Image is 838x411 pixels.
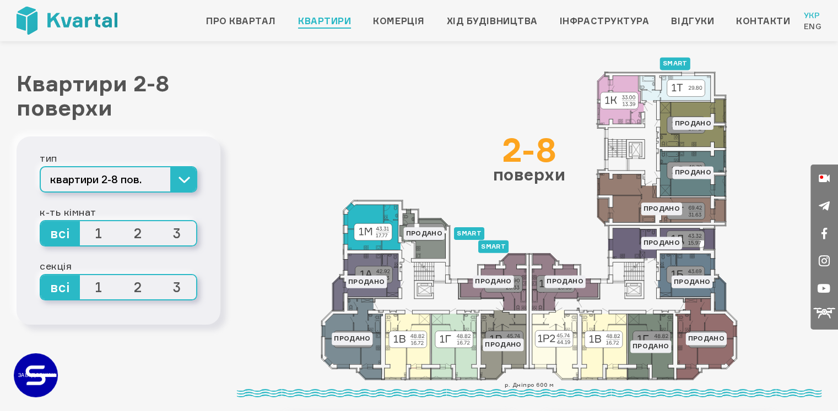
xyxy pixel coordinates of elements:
[237,380,821,397] div: р. Дніпро 600 м
[40,150,197,166] div: тип
[17,7,117,35] img: Kvartal
[41,275,80,299] span: всі
[803,21,821,32] a: Eng
[493,133,566,183] div: поверхи
[560,14,650,28] a: Інфраструктура
[118,221,158,245] span: 2
[671,14,714,28] a: Відгуки
[206,14,276,28] a: Про квартал
[158,275,197,299] span: 3
[40,257,197,274] div: секція
[18,372,55,378] text: ЗАБУДОВНИК
[373,14,424,28] a: Комерція
[40,166,197,193] button: квартири 2-8 пов.
[80,275,119,299] span: 1
[736,14,790,28] a: Контакти
[298,14,351,28] a: Квартири
[493,133,566,166] div: 2-8
[447,14,538,28] a: Хід будівництва
[17,72,220,120] h1: Квартири 2-8 поверхи
[40,204,197,220] div: к-ть кімнат
[158,221,197,245] span: 3
[14,353,58,397] a: ЗАБУДОВНИК
[118,275,158,299] span: 2
[41,221,80,245] span: всі
[80,221,119,245] span: 1
[803,10,821,21] a: Укр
